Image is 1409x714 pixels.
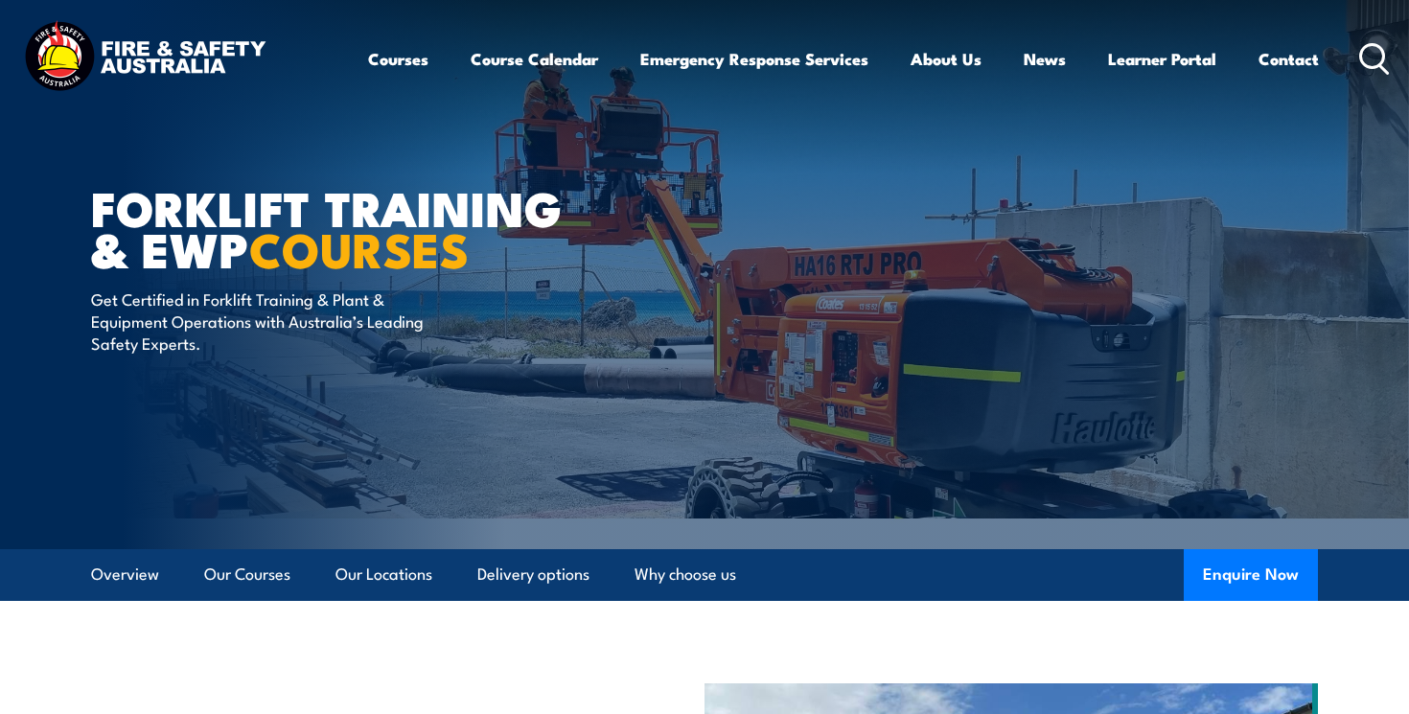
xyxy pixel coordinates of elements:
[635,549,736,600] a: Why choose us
[471,34,598,84] a: Course Calendar
[1259,34,1319,84] a: Contact
[911,34,982,84] a: About Us
[1184,549,1318,601] button: Enquire Now
[91,288,441,355] p: Get Certified in Forklift Training & Plant & Equipment Operations with Australia’s Leading Safety...
[204,549,290,600] a: Our Courses
[640,34,868,84] a: Emergency Response Services
[1024,34,1066,84] a: News
[477,549,589,600] a: Delivery options
[249,211,469,285] strong: COURSES
[91,186,565,268] h1: Forklift Training & EWP
[335,549,432,600] a: Our Locations
[91,549,159,600] a: Overview
[368,34,428,84] a: Courses
[1108,34,1216,84] a: Learner Portal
